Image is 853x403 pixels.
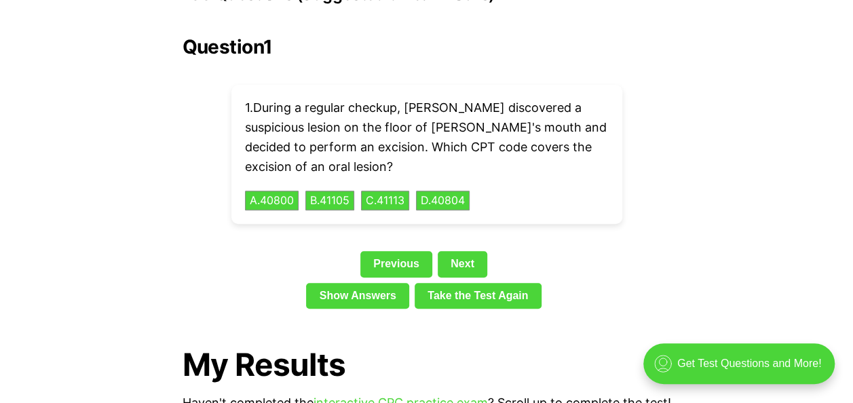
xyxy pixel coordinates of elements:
[416,191,470,211] button: D.40804
[183,347,671,383] h1: My Results
[361,191,409,211] button: C.41113
[306,283,409,309] a: Show Answers
[183,36,671,58] h2: Question 1
[360,251,432,277] a: Previous
[245,98,609,176] p: 1 . During a regular checkup, [PERSON_NAME] discovered a suspicious lesion on the floor of [PERSO...
[438,251,487,277] a: Next
[632,337,853,403] iframe: portal-trigger
[415,283,542,309] a: Take the Test Again
[245,191,299,211] button: A.40800
[305,191,354,211] button: B.41105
